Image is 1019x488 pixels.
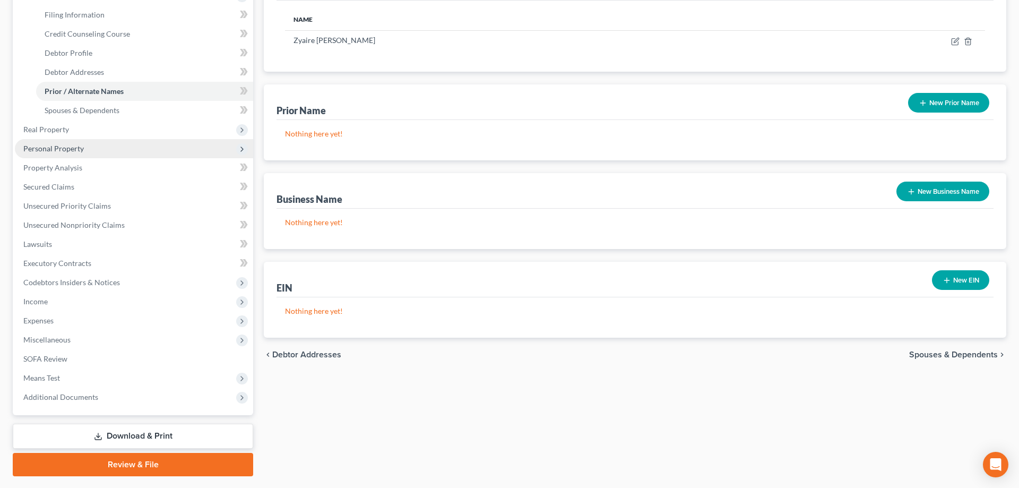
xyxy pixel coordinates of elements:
a: Unsecured Priority Claims [15,196,253,216]
a: Download & Print [13,424,253,449]
span: Debtor Addresses [272,350,341,359]
a: Unsecured Nonpriority Claims [15,216,253,235]
span: Personal Property [23,144,84,153]
a: Spouses & Dependents [36,101,253,120]
span: Spouses & Dependents [909,350,998,359]
span: Debtor Addresses [45,67,104,76]
a: Lawsuits [15,235,253,254]
i: chevron_left [264,350,272,359]
span: Property Analysis [23,163,82,172]
span: SOFA Review [23,354,67,363]
i: chevron_right [998,350,1006,359]
span: Spouses & Dependents [45,106,119,115]
span: Additional Documents [23,392,98,401]
div: EIN [277,281,292,294]
a: SOFA Review [15,349,253,369]
span: Miscellaneous [23,335,71,344]
span: Income [23,297,48,306]
a: Credit Counseling Course [36,24,253,44]
span: Secured Claims [23,182,74,191]
span: Unsecured Priority Claims [23,201,111,210]
a: Debtor Addresses [36,63,253,82]
span: Executory Contracts [23,259,91,268]
span: Lawsuits [23,239,52,249]
span: Credit Counseling Course [45,29,130,38]
span: Means Test [23,373,60,382]
a: Secured Claims [15,177,253,196]
span: Prior / Alternate Names [45,87,124,96]
div: Business Name [277,193,342,206]
a: Filing Information [36,5,253,24]
a: Executory Contracts [15,254,253,273]
button: chevron_left Debtor Addresses [264,350,341,359]
button: New Prior Name [908,93,989,113]
a: Prior / Alternate Names [36,82,253,101]
td: Zyaire [PERSON_NAME] [285,30,774,50]
a: Debtor Profile [36,44,253,63]
span: Codebtors Insiders & Notices [23,278,120,287]
span: Unsecured Nonpriority Claims [23,220,125,229]
button: Spouses & Dependents chevron_right [909,350,1006,359]
span: Expenses [23,316,54,325]
a: Review & File [13,453,253,476]
button: New EIN [932,270,989,290]
div: Prior Name [277,104,326,117]
button: New Business Name [896,182,989,201]
p: Nothing here yet! [285,306,985,316]
p: Nothing here yet! [285,217,985,228]
a: Property Analysis [15,158,253,177]
th: Name [285,9,774,30]
span: Filing Information [45,10,105,19]
p: Nothing here yet! [285,129,985,139]
span: Real Property [23,125,69,134]
div: Open Intercom Messenger [983,452,1008,477]
span: Debtor Profile [45,48,92,57]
